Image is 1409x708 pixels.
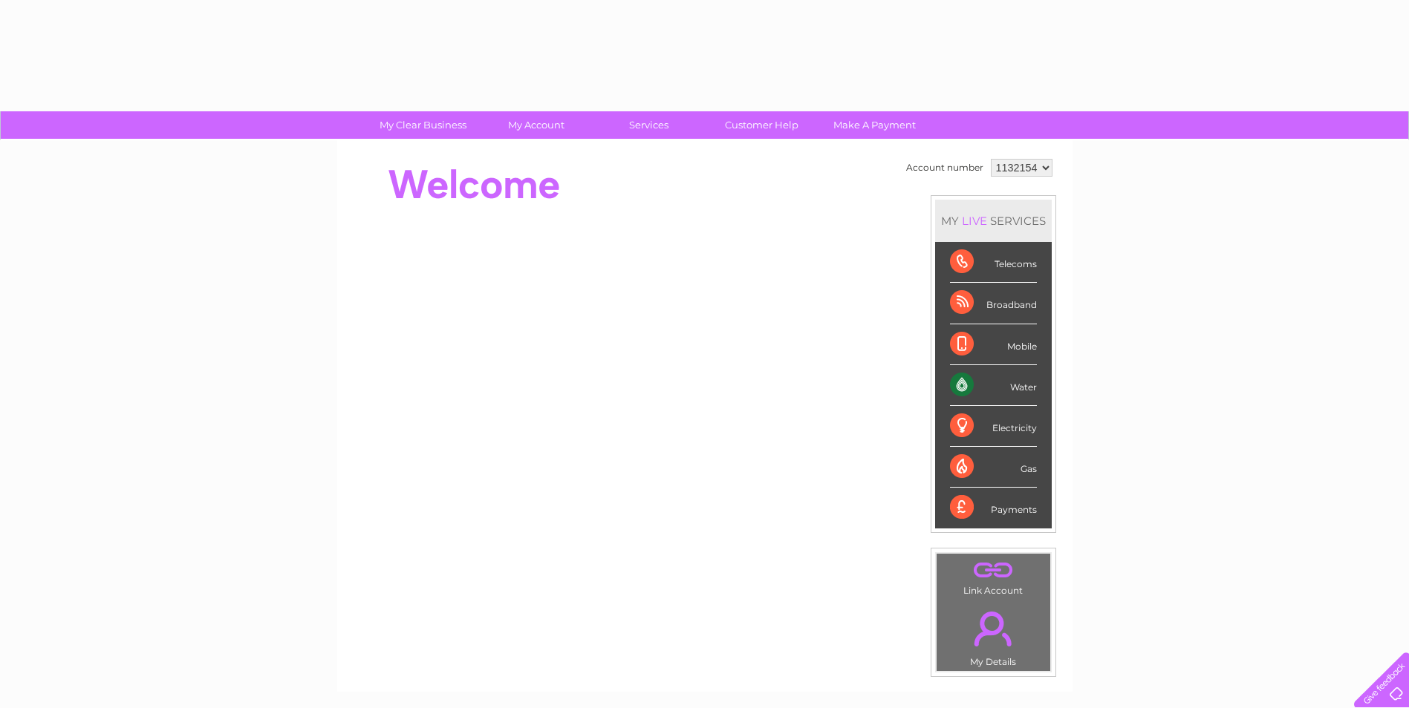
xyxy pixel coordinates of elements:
div: Telecoms [950,242,1037,283]
div: LIVE [959,214,990,228]
div: Mobile [950,324,1037,365]
a: My Clear Business [362,111,484,139]
div: Payments [950,488,1037,528]
div: Electricity [950,406,1037,447]
a: . [940,603,1047,655]
td: Link Account [936,553,1051,600]
div: Water [950,365,1037,406]
a: Customer Help [700,111,823,139]
a: Make A Payment [813,111,936,139]
a: . [940,557,1047,583]
a: Services [588,111,710,139]
div: Broadband [950,283,1037,324]
a: My Account [475,111,597,139]
td: Account number [902,155,987,180]
div: MY SERVICES [935,200,1052,242]
td: My Details [936,599,1051,672]
div: Gas [950,447,1037,488]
